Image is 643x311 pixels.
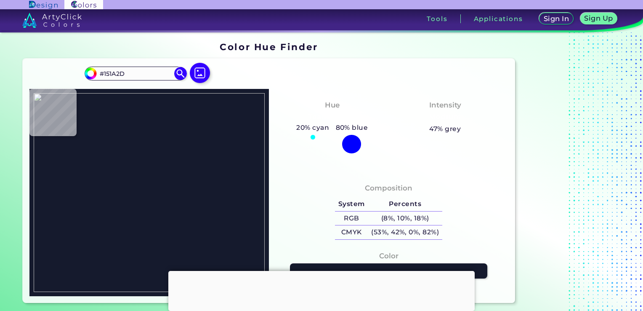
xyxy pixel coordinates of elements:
[365,182,412,194] h4: Composition
[34,93,265,292] img: 50194e1d-5c4b-4c99-81df-5e9ff70f6c62
[368,212,442,225] h5: (8%, 10%, 18%)
[538,13,574,25] a: Sign In
[305,112,360,122] h3: Tealish Blue
[368,197,442,211] h5: Percents
[293,122,332,133] h5: 20% cyan
[579,13,618,25] a: Sign Up
[474,16,523,22] h3: Applications
[96,68,175,79] input: type color..
[429,99,461,111] h4: Intensity
[190,63,210,83] img: icon picture
[429,123,461,134] h5: 47% grey
[168,271,475,309] iframe: Advertisement
[425,112,465,122] h3: Medium
[332,122,371,133] h5: 80% blue
[518,39,624,307] iframe: Advertisement
[325,99,340,111] h4: Hue
[543,15,569,22] h5: Sign In
[584,15,614,22] h5: Sign Up
[335,225,368,239] h5: CMYK
[379,250,399,262] h4: Color
[335,212,368,225] h5: RGB
[220,40,318,53] h1: Color Hue Finder
[22,13,82,28] img: logo_artyclick_colors_white.svg
[335,197,368,211] h5: System
[368,225,442,239] h5: (53%, 42%, 0%, 82%)
[29,1,57,9] img: ArtyClick Design logo
[427,16,447,22] h3: Tools
[174,67,187,80] img: icon search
